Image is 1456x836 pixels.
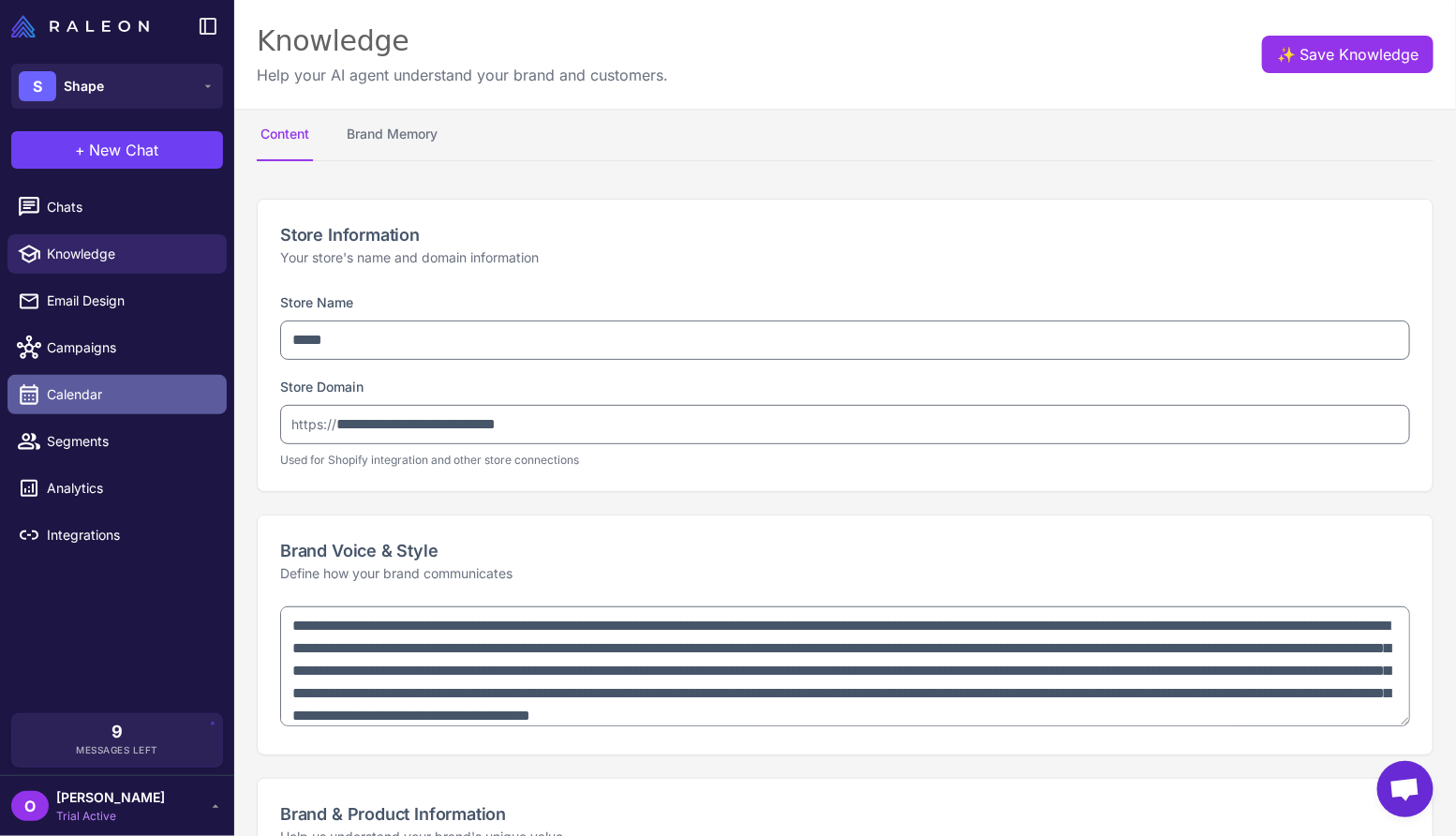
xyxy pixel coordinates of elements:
[47,431,212,452] span: Segments
[111,724,123,740] span: 9
[56,808,165,825] span: Trial Active
[47,337,212,358] span: Campaigns
[7,515,227,555] a: Integrations
[280,538,1410,563] h2: Brand Voice & Style
[7,187,227,227] a: Chats
[343,109,441,161] button: Brand Memory
[11,64,223,109] button: SShape
[90,139,159,161] span: New Chat
[47,244,212,264] span: Knowledge
[19,71,56,101] div: S
[7,375,227,414] a: Calendar
[280,563,1410,584] p: Define how your brand communicates
[257,109,313,161] button: Content
[11,131,223,169] button: +New Chat
[56,787,165,808] span: [PERSON_NAME]
[7,281,227,321] a: Email Design
[64,76,104,97] span: Shape
[7,469,227,508] a: Analytics
[7,234,227,274] a: Knowledge
[7,328,227,367] a: Campaigns
[11,791,49,821] div: O
[47,197,212,217] span: Chats
[280,379,364,395] label: Store Domain
[47,478,212,499] span: Analytics
[76,743,158,757] span: Messages Left
[1377,761,1434,817] a: Open chat
[11,15,149,37] img: Raleon Logo
[280,247,1410,268] p: Your store's name and domain information
[280,294,353,310] label: Store Name
[257,22,668,60] div: Knowledge
[47,291,212,311] span: Email Design
[47,384,212,405] span: Calendar
[76,139,86,161] span: +
[47,525,212,545] span: Integrations
[1277,43,1292,58] span: ✨
[280,801,1410,827] h2: Brand & Product Information
[257,64,668,86] p: Help your AI agent understand your brand and customers.
[1262,36,1434,73] button: ✨Save Knowledge
[280,222,1410,247] h2: Store Information
[11,15,156,37] a: Raleon Logo
[280,452,1410,469] p: Used for Shopify integration and other store connections
[7,422,227,461] a: Segments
